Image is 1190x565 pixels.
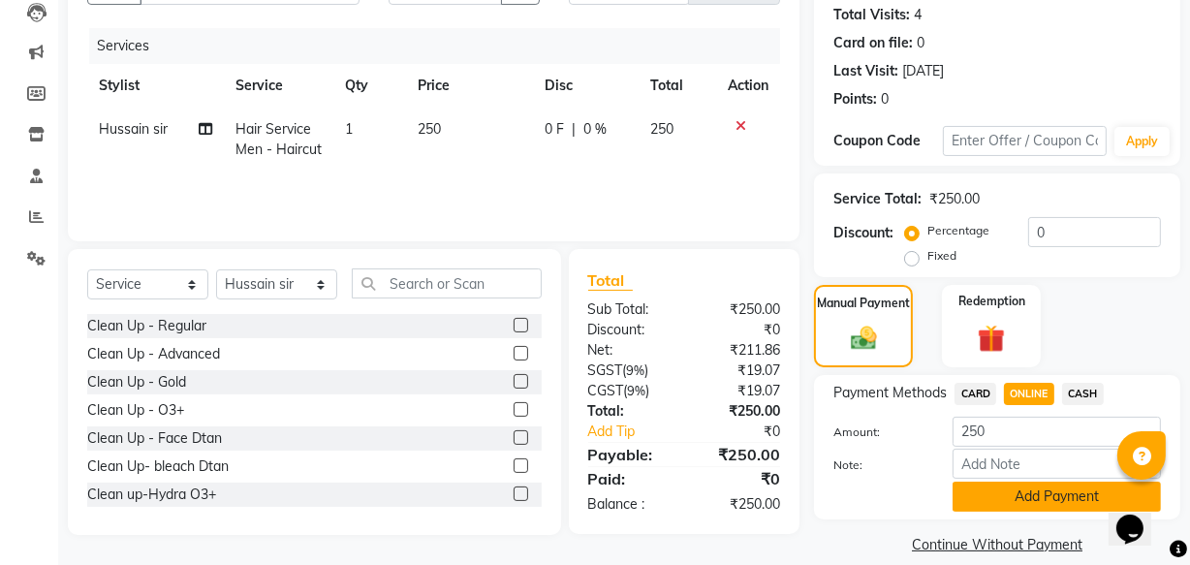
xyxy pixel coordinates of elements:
[943,126,1107,156] input: Enter Offer / Coupon Code
[684,467,795,490] div: ₹0
[819,424,938,441] label: Amount:
[574,340,684,361] div: Net:
[87,316,206,336] div: Clean Up - Regular
[818,535,1176,555] a: Continue Without Payment
[927,247,956,265] label: Fixed
[235,120,322,158] span: Hair Service Men - Haircut
[574,467,684,490] div: Paid:
[87,64,224,108] th: Stylist
[833,33,913,53] div: Card on file:
[833,223,893,243] div: Discount:
[716,64,780,108] th: Action
[574,299,684,320] div: Sub Total:
[574,361,684,381] div: ( )
[534,64,640,108] th: Disc
[352,268,542,298] input: Search or Scan
[953,449,1161,479] input: Add Note
[917,33,924,53] div: 0
[546,119,565,140] span: 0 F
[588,270,633,291] span: Total
[418,120,441,138] span: 250
[955,383,996,405] span: CARD
[684,361,795,381] div: ₹19.07
[833,189,922,209] div: Service Total:
[333,64,406,108] th: Qty
[833,383,947,403] span: Payment Methods
[833,61,898,81] div: Last Visit:
[703,422,795,442] div: ₹0
[958,293,1025,310] label: Redemption
[345,120,353,138] span: 1
[588,382,624,399] span: CGST
[574,494,684,515] div: Balance :
[1114,127,1170,156] button: Apply
[574,381,684,401] div: ( )
[929,189,980,209] div: ₹250.00
[817,295,910,312] label: Manual Payment
[684,320,795,340] div: ₹0
[833,89,877,110] div: Points:
[969,322,1014,356] img: _gift.svg
[628,383,646,398] span: 9%
[843,324,885,354] img: _cash.svg
[819,456,938,474] label: Note:
[574,401,684,422] div: Total:
[87,428,222,449] div: Clean Up - Face Dtan
[89,28,795,64] div: Services
[927,222,989,239] label: Percentage
[627,362,645,378] span: 9%
[1062,383,1104,405] span: CASH
[1109,487,1171,546] iframe: chat widget
[881,89,889,110] div: 0
[574,422,703,442] a: Add Tip
[684,381,795,401] div: ₹19.07
[573,119,577,140] span: |
[684,443,795,466] div: ₹250.00
[1004,383,1054,405] span: ONLINE
[914,5,922,25] div: 4
[684,494,795,515] div: ₹250.00
[574,320,684,340] div: Discount:
[684,401,795,422] div: ₹250.00
[902,61,944,81] div: [DATE]
[574,443,684,466] div: Payable:
[639,64,716,108] th: Total
[87,344,220,364] div: Clean Up - Advanced
[584,119,608,140] span: 0 %
[87,485,216,505] div: Clean up-Hydra O3+
[650,120,673,138] span: 250
[953,417,1161,447] input: Amount
[684,299,795,320] div: ₹250.00
[87,400,184,421] div: Clean Up - O3+
[99,120,168,138] span: Hussain sir
[87,372,186,392] div: Clean Up - Gold
[833,131,943,151] div: Coupon Code
[953,482,1161,512] button: Add Payment
[224,64,333,108] th: Service
[684,340,795,361] div: ₹211.86
[406,64,534,108] th: Price
[833,5,910,25] div: Total Visits:
[87,456,229,477] div: Clean Up- bleach Dtan
[588,361,623,379] span: SGST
